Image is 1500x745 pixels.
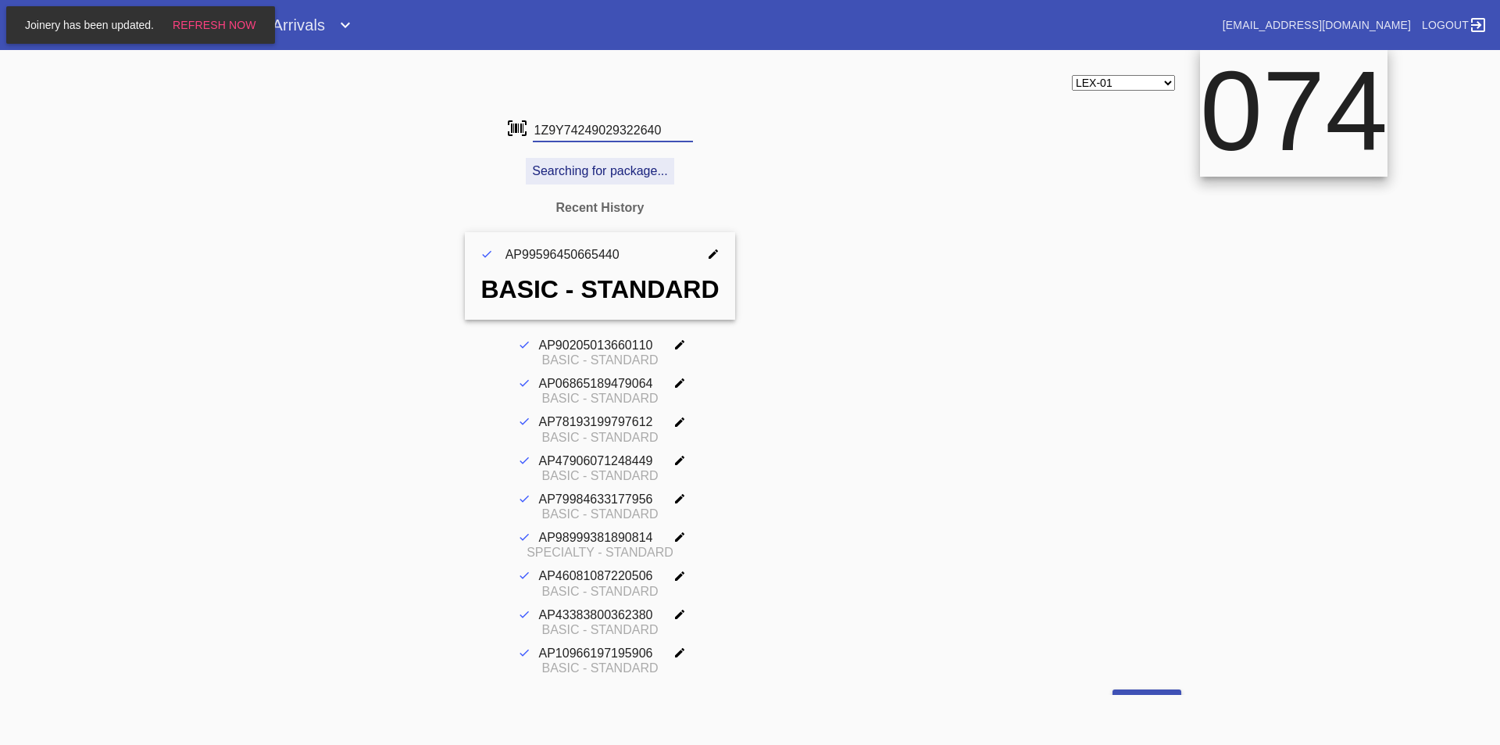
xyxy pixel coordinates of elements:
[518,392,682,406] div: Basic - Standard
[539,338,674,353] div: AP90205013660110
[518,623,682,637] div: Basic - Standard
[539,531,674,546] div: AP98999381890814
[518,492,526,507] ng-md-icon: Done
[1112,689,1181,718] a: Exit
[526,158,673,184] div: Searching for package...
[1422,19,1469,31] span: Logout
[1223,19,1411,31] a: [EMAIL_ADDRESS][DOMAIN_NAME]
[539,377,674,392] div: AP06865189479064
[1200,47,1387,177] div: 074
[539,647,674,661] div: AP10966197195906
[505,248,708,263] div: AP99596450665440
[518,608,526,623] ng-md-icon: Done
[518,415,526,430] ng-md-icon: Done
[518,431,682,445] div: Basic - Standard
[518,661,682,675] div: Basic - Standard
[539,415,674,430] div: AP78193199797612
[518,353,682,367] div: Basic - Standard
[539,454,674,469] div: AP47906071248449
[480,275,719,304] div: Basic - Standard
[539,569,674,584] div: AP46081087220506
[518,647,526,661] ng-md-icon: Done
[533,119,693,142] input: Scan Package
[539,608,674,623] div: AP43383800362380
[518,507,682,521] div: Basic - Standard
[518,338,526,353] ng-md-icon: Done
[556,201,645,215] h4: Recent History
[173,19,256,31] span: Refresh Now
[480,248,492,263] ng-md-icon: Done
[518,377,526,392] ng-md-icon: Done
[518,546,682,560] div: Specialty - Standard
[37,9,762,41] div: Fulfillment Activity: Receiving - ArrivalsExpand
[539,492,674,507] div: AP79984633177956
[518,454,526,469] ng-md-icon: Done
[518,585,682,599] div: Basic - Standard
[330,9,361,41] button: Expand
[518,531,526,546] ng-md-icon: Done
[20,19,159,31] span: Joinery has been updated.
[168,11,261,39] button: Refresh Now
[518,469,682,483] div: Basic - Standard
[1417,11,1487,39] a: Logout
[518,569,526,584] ng-md-icon: Done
